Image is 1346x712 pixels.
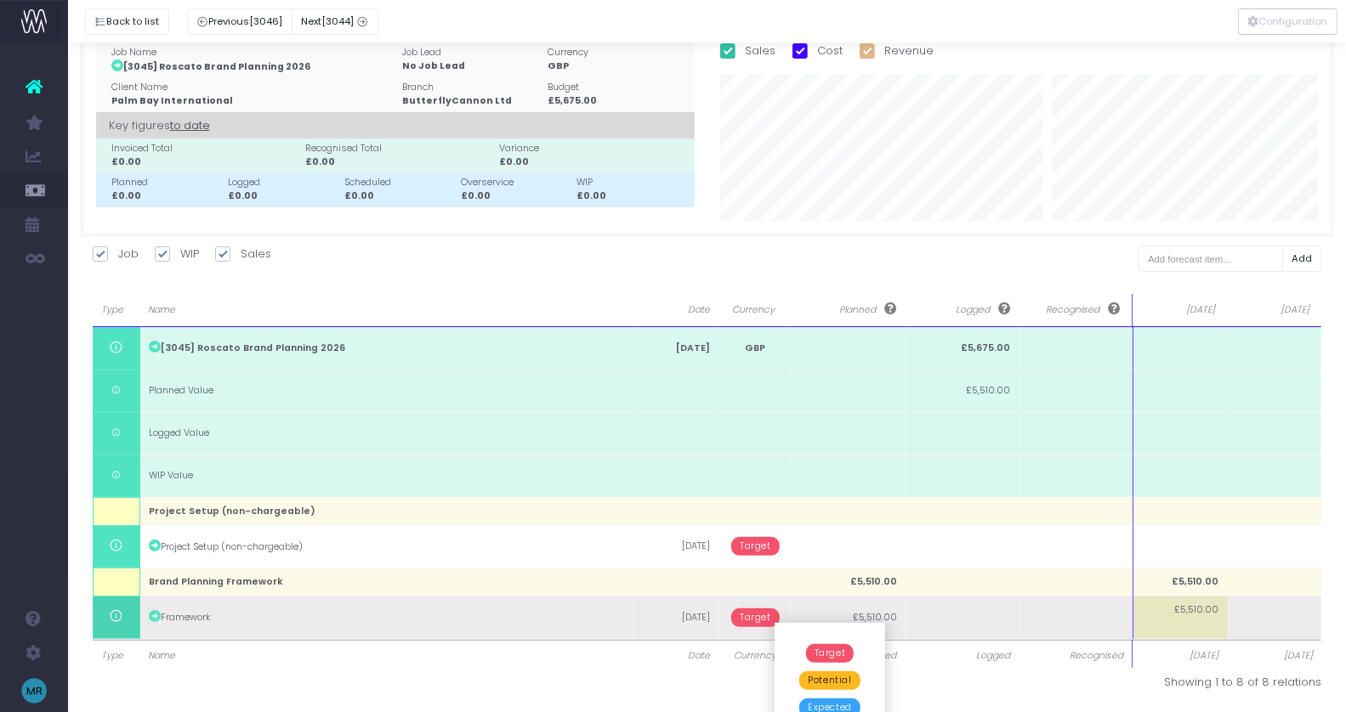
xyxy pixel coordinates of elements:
[402,59,541,73] div: No Job Lead
[1282,246,1322,272] button: Add
[93,246,139,263] label: Job
[917,302,1011,317] span: Logged
[720,42,776,59] label: Sales
[305,155,492,169] div: £0.00
[727,649,783,663] span: Currency
[548,94,686,108] div: £5,675.00
[1141,303,1215,317] span: [DATE]
[228,189,338,203] div: £0.00
[1175,603,1219,617] span: £5,510.00
[800,649,897,663] span: Planned
[792,596,906,639] td: £5,510.00
[727,303,780,317] span: Currency
[633,327,718,370] td: [DATE]
[109,112,210,139] span: Key figures
[140,596,634,639] td: Framework
[799,671,860,690] span: Potential
[228,176,338,189] div: Logged
[1139,246,1283,272] input: Add forecast item...
[792,42,843,59] label: Cost
[111,81,395,94] div: Client Name
[101,303,128,317] span: Type
[1238,8,1337,35] button: Configuration
[645,303,710,317] span: Date
[906,370,1019,412] td: £5,510.00
[292,8,378,35] button: Next[3044]
[140,412,634,455] td: Logged Value
[111,59,395,74] div: [3045] Roscato Brand Planning 2026
[187,8,292,35] button: Previous[3046]
[344,189,454,203] div: £0.00
[577,189,687,203] div: £0.00
[1141,649,1218,663] span: [DATE]
[111,189,221,203] div: £0.00
[1235,303,1309,317] span: [DATE]
[111,155,298,169] div: £0.00
[321,14,354,29] span: [3044]
[170,115,210,137] span: to date
[1173,575,1219,589] span: £5,510.00
[461,176,571,189] div: Overservice
[101,649,132,663] span: Type
[792,568,906,596] td: £5,510.00
[140,455,634,497] td: WIP Value
[642,649,710,663] span: Date
[461,189,571,203] div: £0.00
[111,46,395,59] div: Job Name
[633,525,718,568] td: [DATE]
[402,81,541,94] div: Branch
[499,142,686,155] div: Variance
[155,246,199,263] label: WIP
[111,176,221,189] div: Planned
[402,46,541,59] div: Job Lead
[85,8,169,35] button: Back to list
[148,649,625,663] span: Name
[1027,302,1120,317] span: Recognised
[860,42,934,59] label: Revenue
[577,176,687,189] div: WIP
[720,674,1322,691] div: Showing 1 to 8 of 8 relations
[1027,649,1123,663] span: Recognised
[548,81,686,94] div: Budget
[111,94,395,108] div: Palm Bay International
[804,302,897,317] span: Planned
[548,46,686,59] div: Currency
[140,525,634,568] td: Project Setup (non-chargeable)
[1235,649,1313,663] span: [DATE]
[1238,8,1337,35] div: Vertical button group
[806,644,855,663] span: Target
[140,568,634,596] td: Brand Planning Framework
[914,649,1011,663] span: Logged
[249,14,282,29] span: [3046]
[344,176,454,189] div: Scheduled
[21,678,47,704] img: images/default_profile_image.png
[499,155,686,169] div: £0.00
[548,59,686,73] div: GBP
[140,327,634,370] td: [3045] Roscato Brand Planning 2026
[148,303,622,317] span: Name
[215,246,271,263] label: Sales
[731,537,780,556] span: Target
[305,142,492,155] div: Recognised Total
[140,497,634,525] td: Project Setup (non-chargeable)
[731,608,780,627] span: Target
[633,596,718,639] td: [DATE]
[719,327,792,370] td: GBP
[402,94,541,108] div: ButterflyCannon Ltd
[906,327,1019,370] td: £5,675.00
[111,142,298,155] div: Invoiced Total
[140,370,634,412] td: Planned Value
